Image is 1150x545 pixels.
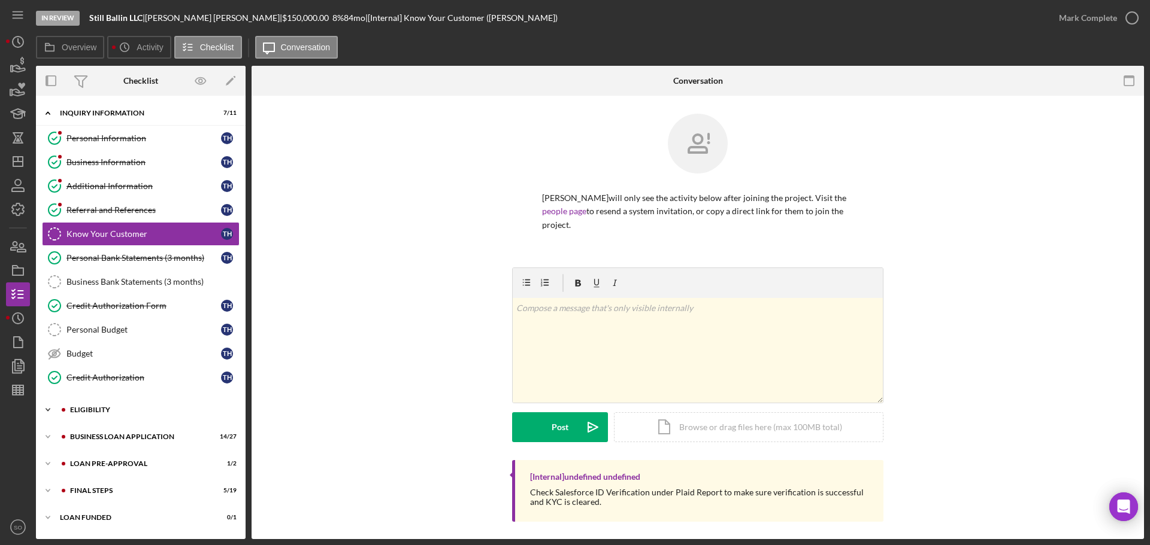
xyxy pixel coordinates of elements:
[62,42,96,52] label: Overview
[42,126,240,150] a: Personal InformationTH
[221,300,233,312] div: T H
[66,325,221,334] div: Personal Budget
[542,206,586,216] a: people page
[221,324,233,336] div: T H
[530,488,871,507] div: Check Salesforce ID Verification under Plaid Report to make sure verification is successful and K...
[66,301,221,310] div: Credit Authorization Form
[365,13,558,23] div: | [Internal] Know Your Customer ([PERSON_NAME])
[66,349,221,358] div: Budget
[221,348,233,360] div: T H
[42,342,240,366] a: BudgetTH
[221,372,233,383] div: T H
[221,204,233,216] div: T H
[145,13,282,23] div: [PERSON_NAME] [PERSON_NAME] |
[66,181,221,191] div: Additional Information
[344,13,365,23] div: 84 mo
[66,133,221,143] div: Personal Information
[255,36,338,59] button: Conversation
[66,157,221,167] div: Business Information
[89,13,143,23] b: Still Ballin LLC
[1059,6,1117,30] div: Mark Complete
[42,294,240,318] a: Credit Authorization FormTH
[137,42,163,52] label: Activity
[1109,492,1138,521] div: Open Intercom Messenger
[6,515,30,539] button: SO
[42,366,240,389] a: Credit AuthorizationTH
[174,36,242,59] button: Checklist
[36,11,80,26] div: In Review
[70,433,207,440] div: BUSINESS LOAN APPLICATION
[281,42,331,52] label: Conversation
[215,514,237,521] div: 0 / 1
[221,156,233,168] div: T H
[14,524,22,531] text: SO
[512,412,608,442] button: Post
[332,13,344,23] div: 8 %
[66,205,221,215] div: Referral and References
[36,36,104,59] button: Overview
[221,132,233,144] div: T H
[282,13,332,23] div: $150,000.00
[552,412,568,442] div: Post
[70,406,231,413] div: ELIGIBILITY
[42,246,240,270] a: Personal Bank Statements (3 months)TH
[221,180,233,192] div: T H
[42,150,240,174] a: Business InformationTH
[530,472,640,482] div: [Internal] undefined undefined
[542,191,854,232] p: [PERSON_NAME] will only see the activity below after joining the project. Visit the to resend a s...
[60,109,207,117] div: INQUIRY INFORMATION
[215,460,237,467] div: 1 / 2
[1047,6,1144,30] button: Mark Complete
[89,13,145,23] div: |
[70,487,207,494] div: FINAL STEPS
[66,373,221,382] div: Credit Authorization
[42,222,240,246] a: Know Your CustomerTH
[221,228,233,240] div: T H
[200,42,234,52] label: Checklist
[66,277,239,287] div: Business Bank Statements (3 months)
[60,514,207,521] div: LOAN FUNDED
[66,229,221,239] div: Know Your Customer
[123,76,158,86] div: Checklist
[42,174,240,198] a: Additional InformationTH
[42,270,240,294] a: Business Bank Statements (3 months)
[66,253,221,263] div: Personal Bank Statements (3 months)
[42,318,240,342] a: Personal BudgetTH
[107,36,171,59] button: Activity
[221,252,233,264] div: T H
[215,433,237,440] div: 14 / 27
[215,487,237,494] div: 5 / 19
[70,460,207,467] div: LOAN PRE-APPROVAL
[42,198,240,222] a: Referral and ReferencesTH
[215,109,237,117] div: 7 / 11
[673,76,723,86] div: Conversation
